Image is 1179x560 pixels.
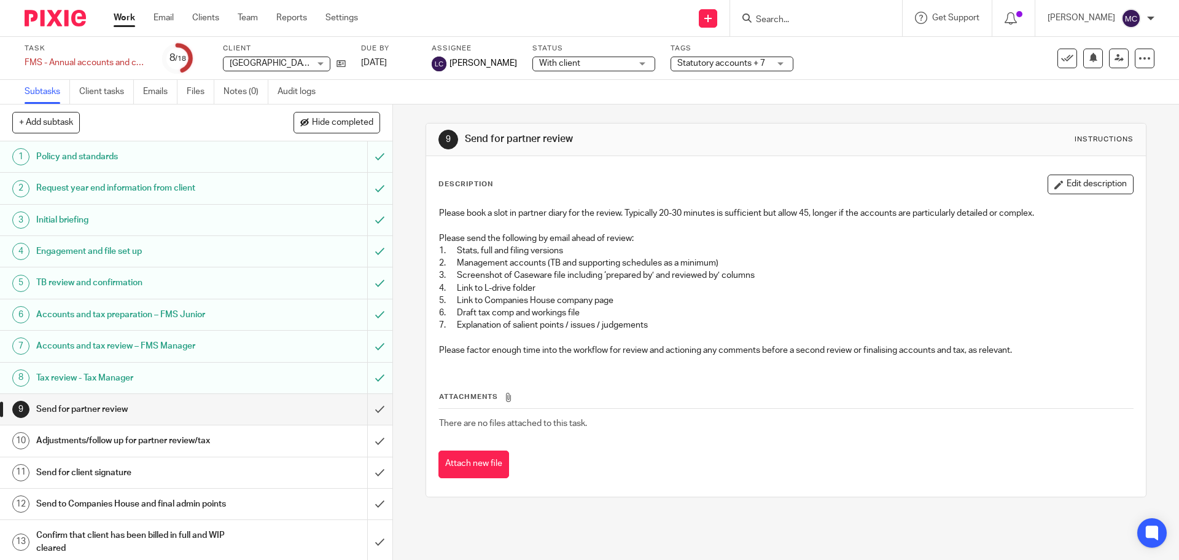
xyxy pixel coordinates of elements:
div: 11 [12,464,29,481]
h1: Accounts and tax preparation – FMS Junior [36,306,249,324]
span: Statutory accounts + 7 [677,59,765,68]
span: There are no files attached to this task. [439,419,587,428]
div: 5 [12,275,29,292]
button: + Add subtask [12,112,80,133]
p: 1. Stats, full and filing versions [439,245,1132,257]
div: 8 [12,369,29,387]
a: Client tasks [79,80,134,104]
h1: Policy and standards [36,148,249,166]
img: svg%3E [1121,9,1141,28]
h1: Accounts and tax review – FMS Manager [36,337,249,355]
p: 4. Link to L-drive folder [439,282,1132,294]
div: 3 [12,211,29,229]
input: Search [755,15,865,26]
label: Client [223,44,346,53]
p: 5. Link to Companies House company page [439,294,1132,307]
a: Work [114,12,135,24]
p: Please book a slot in partner diary for the review. Typically 20-30 minutes is sufficient but all... [439,207,1132,219]
h1: Send to Companies House and final admin points [36,495,249,513]
div: 9 [12,401,29,418]
button: Attach new file [438,451,509,478]
p: Please send the following by email ahead of review: [439,232,1132,245]
h1: Tax review - Tax Manager [36,369,249,387]
label: Status [532,44,655,53]
label: Task [25,44,147,53]
h1: Confirm that client has been billed in full and WIP cleared [36,526,249,558]
h1: Initial briefing [36,211,249,229]
div: FMS - Annual accounts and corporation tax - [DATE] [25,57,147,69]
p: 3. Screenshot of Caseware file including ‘prepared by’ and reviewed by’ columns [439,269,1132,282]
a: Emails [143,80,177,104]
a: Subtasks [25,80,70,104]
button: Hide completed [294,112,380,133]
p: [PERSON_NAME] [1048,12,1115,24]
a: Settings [325,12,358,24]
span: [DATE] [361,58,387,67]
h1: Engagement and file set up [36,242,249,261]
p: Description [438,179,493,189]
h1: TB review and confirmation [36,274,249,292]
a: Reports [276,12,307,24]
div: FMS - Annual accounts and corporation tax - December 2024 [25,57,147,69]
p: 7. Explanation of salient points / issues / judgements [439,319,1132,331]
div: 8 [169,51,186,65]
span: [GEOGRAPHIC_DATA] Special Opportunities Limited [230,59,430,68]
div: 1 [12,148,29,165]
a: Clients [192,12,219,24]
img: svg%3E [432,57,446,71]
small: /18 [175,55,186,62]
div: Instructions [1075,135,1134,144]
span: Attachments [439,393,498,400]
label: Assignee [432,44,517,53]
label: Due by [361,44,416,53]
div: 13 [12,534,29,551]
p: Please factor enough time into the workflow for review and actioning any comments before a second... [439,344,1132,357]
a: Notes (0) [224,80,268,104]
div: 9 [438,130,458,149]
h1: Send for partner review [36,400,249,419]
div: 12 [12,495,29,513]
a: Files [187,80,214,104]
span: With client [539,59,580,68]
p: 2. Management accounts (TB and supporting schedules as a minimum) [439,257,1132,269]
h1: Request year end information from client [36,179,249,197]
div: 4 [12,243,29,260]
button: Edit description [1048,175,1134,194]
a: Audit logs [278,80,325,104]
h1: Send for partner review [465,133,812,146]
div: 6 [12,306,29,323]
p: 6. Draft tax comp and workings file [439,307,1132,319]
span: Hide completed [312,118,373,128]
a: Email [154,12,174,24]
h1: Send for client signature [36,463,249,482]
img: Pixie [25,10,86,26]
div: 7 [12,337,29,355]
h1: Adjustments/follow up for partner review/tax [36,432,249,450]
label: Tags [671,44,793,53]
div: 2 [12,180,29,197]
span: Get Support [932,14,979,22]
div: 10 [12,432,29,449]
span: [PERSON_NAME] [449,57,517,69]
a: Team [238,12,258,24]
